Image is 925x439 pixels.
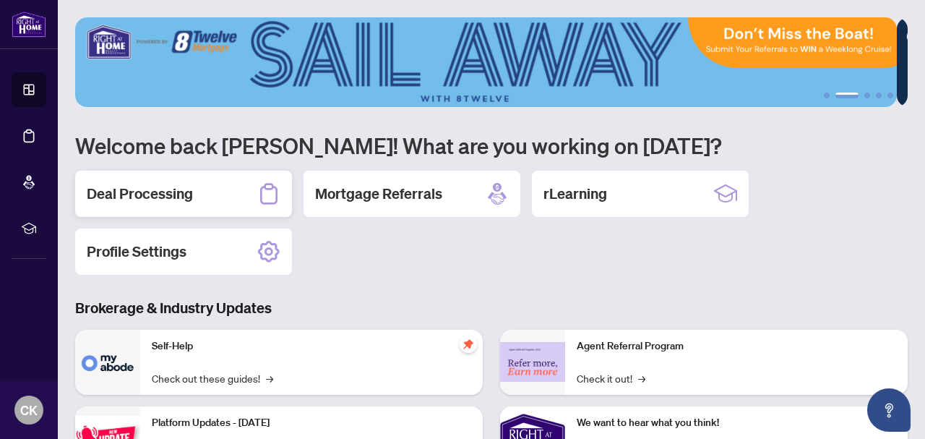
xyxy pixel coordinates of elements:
[460,336,477,353] span: pushpin
[577,370,645,386] a: Check it out!→
[266,370,273,386] span: →
[577,415,896,431] p: We want to hear what you think!
[824,93,830,98] button: 1
[75,132,908,159] h1: Welcome back [PERSON_NAME]! What are you working on [DATE]?
[87,242,186,262] h2: Profile Settings
[12,11,46,38] img: logo
[75,330,140,395] img: Self-Help
[152,415,471,431] p: Platform Updates - [DATE]
[152,370,273,386] a: Check out these guides!→
[577,338,896,354] p: Agent Referral Program
[87,184,193,204] h2: Deal Processing
[315,184,442,204] h2: Mortgage Referrals
[20,400,38,420] span: CK
[835,93,859,98] button: 2
[75,298,908,318] h3: Brokerage & Industry Updates
[75,17,897,107] img: Slide 1
[638,370,645,386] span: →
[876,93,882,98] button: 4
[887,93,893,98] button: 5
[152,338,471,354] p: Self-Help
[867,388,911,432] button: Open asap
[864,93,870,98] button: 3
[543,184,607,204] h2: rLearning
[500,342,565,382] img: Agent Referral Program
